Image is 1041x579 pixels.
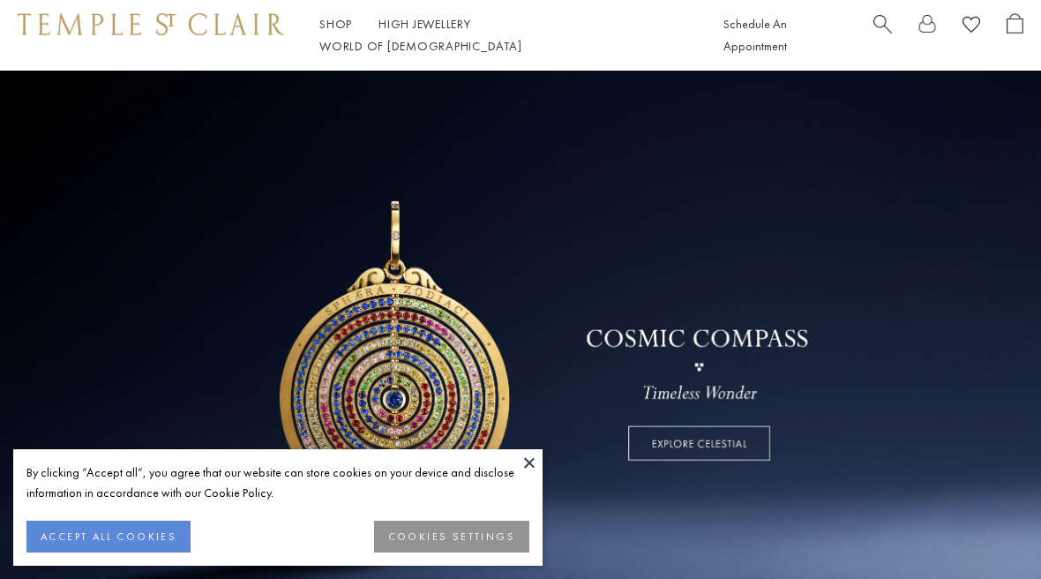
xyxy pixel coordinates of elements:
a: Open Shopping Bag [1007,13,1023,57]
div: By clicking “Accept all”, you agree that our website can store cookies on your device and disclos... [26,462,529,503]
button: ACCEPT ALL COOKIES [26,521,191,553]
a: View Wishlist [962,13,980,41]
nav: Main navigation [319,13,684,57]
img: Temple St. Clair [18,13,284,34]
a: ShopShop [319,16,352,32]
a: World of [DEMOGRAPHIC_DATA]World of [DEMOGRAPHIC_DATA] [319,38,521,54]
a: High JewelleryHigh Jewellery [378,16,471,32]
a: Schedule An Appointment [723,16,787,54]
a: Search [873,13,892,57]
button: COOKIES SETTINGS [374,521,529,553]
iframe: Gorgias live chat messenger [953,496,1023,561]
